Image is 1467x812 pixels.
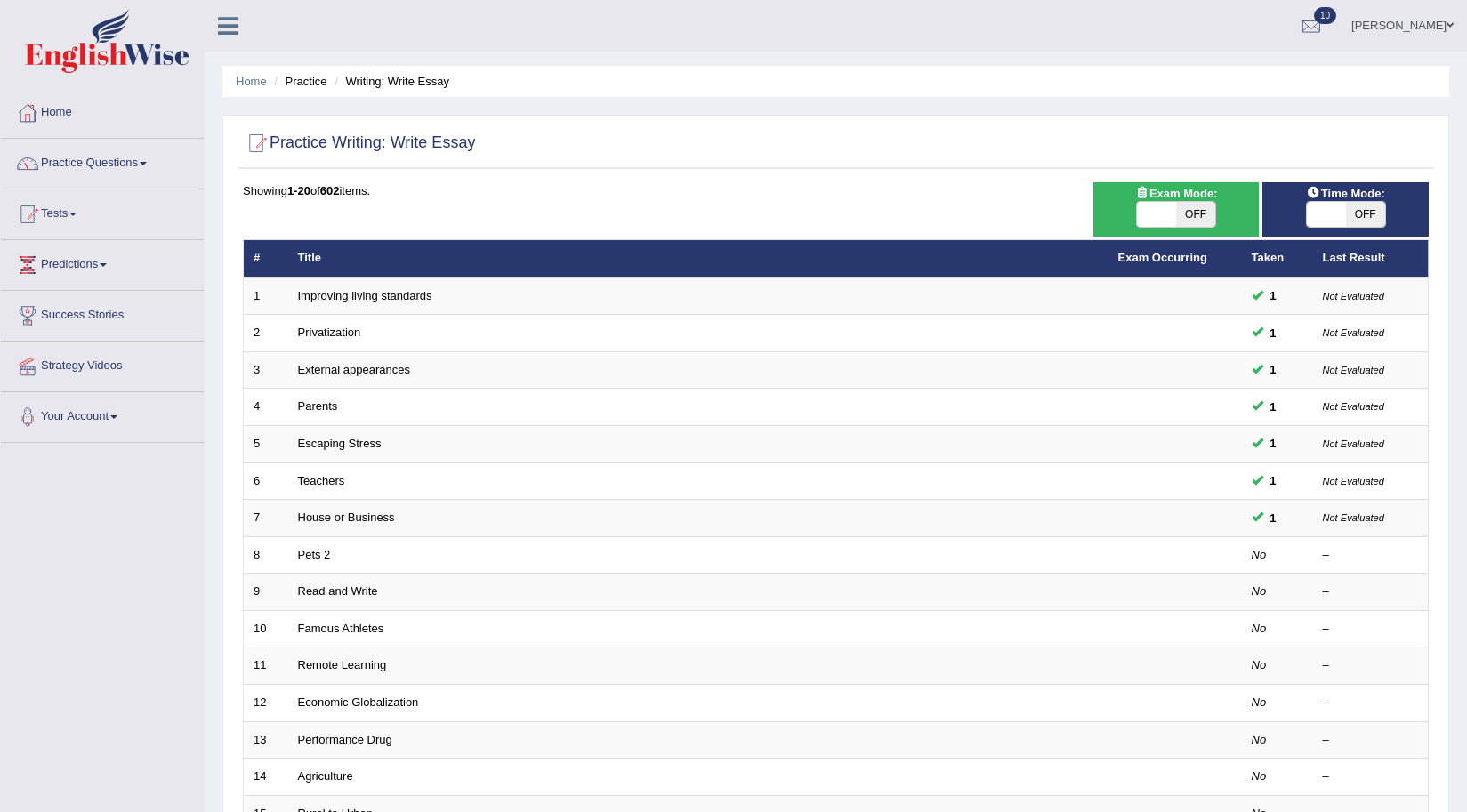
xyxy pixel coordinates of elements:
[243,130,475,157] h2: Practice Writing: Write Essay
[298,548,331,561] a: Pets 2
[1323,401,1384,412] small: Not Evaluated
[1093,182,1260,237] div: Show exams occurring in exams
[288,240,1108,277] th: Title
[1313,240,1429,277] th: Last Result
[320,184,340,197] b: 602
[1263,286,1284,305] span: You can still take this question
[330,73,449,90] li: Writing: Write Essay
[244,351,288,389] td: 3
[1252,548,1267,561] em: No
[244,684,288,721] td: 12
[244,462,288,500] td: 6
[1323,657,1419,674] div: –
[1323,291,1384,301] small: Not Evaluated
[298,658,387,671] a: Remote Learning
[244,536,288,574] td: 8
[298,733,392,746] a: Performance Drug
[244,389,288,426] td: 4
[244,721,288,759] td: 13
[287,184,310,197] b: 1-20
[1263,398,1284,416] span: You can still take this question
[1263,471,1284,490] span: You can still take this question
[1263,360,1284,379] span: You can still take this question
[1,392,204,437] a: Your Account
[244,574,288,611] td: 9
[298,437,382,450] a: Escaping Stress
[1252,695,1267,709] em: No
[1,88,204,133] a: Home
[298,474,345,487] a: Teachers
[1252,733,1267,746] em: No
[298,326,361,339] a: Privatization
[1314,7,1336,24] span: 10
[1323,327,1384,338] small: Not Evaluated
[1263,434,1284,453] span: You can still take this question
[1323,621,1419,638] div: –
[1323,768,1419,785] div: –
[298,622,384,635] a: Famous Athletes
[244,610,288,647] td: 10
[298,399,338,413] a: Parents
[1,139,204,183] a: Practice Questions
[298,289,432,302] a: Improving living standards
[244,240,288,277] th: #
[244,500,288,537] td: 7
[1252,622,1267,635] em: No
[1323,732,1419,749] div: –
[1323,695,1419,712] div: –
[1,342,204,386] a: Strategy Videos
[244,277,288,315] td: 1
[298,511,395,524] a: House or Business
[243,182,1429,199] div: Showing of items.
[1300,184,1392,203] span: Time Mode:
[1176,202,1215,227] span: OFF
[1323,476,1384,486] small: Not Evaluated
[1252,658,1267,671] em: No
[1128,184,1224,203] span: Exam Mode:
[298,695,419,709] a: Economic Globalization
[1323,438,1384,449] small: Not Evaluated
[244,315,288,352] td: 2
[1,189,204,234] a: Tests
[1323,547,1419,564] div: –
[1252,584,1267,598] em: No
[1323,365,1384,375] small: Not Evaluated
[244,426,288,463] td: 5
[1,291,204,335] a: Success Stories
[1252,769,1267,783] em: No
[1346,202,1385,227] span: OFF
[298,769,353,783] a: Agriculture
[1323,583,1419,600] div: –
[298,584,378,598] a: Read and Write
[1323,512,1384,523] small: Not Evaluated
[298,363,410,376] a: External appearances
[244,759,288,796] td: 14
[1263,324,1284,342] span: You can still take this question
[270,73,326,90] li: Practice
[244,647,288,685] td: 11
[1242,240,1313,277] th: Taken
[1,240,204,285] a: Predictions
[1118,251,1207,264] a: Exam Occurring
[236,75,267,88] a: Home
[1263,509,1284,527] span: You can still take this question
